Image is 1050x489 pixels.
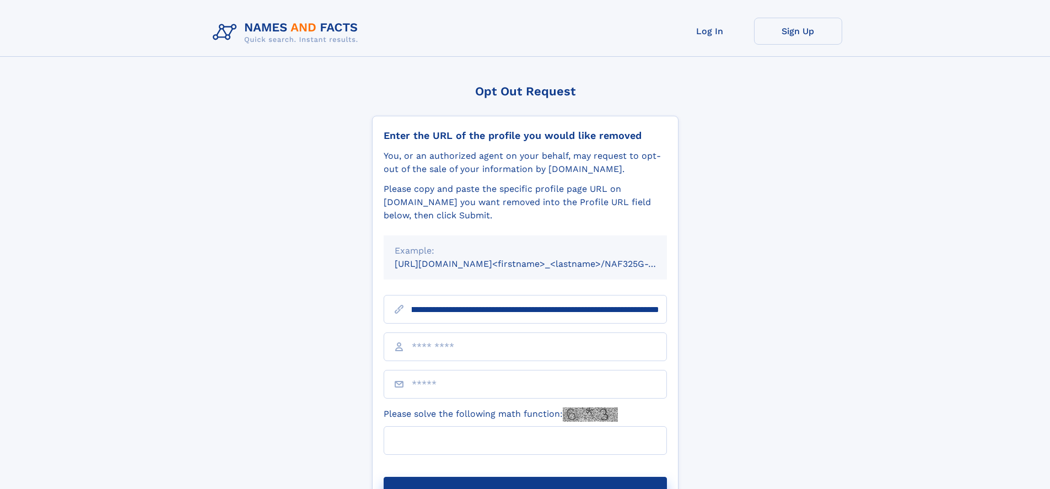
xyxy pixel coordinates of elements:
[208,18,367,47] img: Logo Names and Facts
[666,18,754,45] a: Log In
[384,149,667,176] div: You, or an authorized agent on your behalf, may request to opt-out of the sale of your informatio...
[395,259,688,269] small: [URL][DOMAIN_NAME]<firstname>_<lastname>/NAF325G-xxxxxxxx
[754,18,842,45] a: Sign Up
[384,407,618,422] label: Please solve the following math function:
[384,130,667,142] div: Enter the URL of the profile you would like removed
[372,84,679,98] div: Opt Out Request
[395,244,656,257] div: Example:
[384,182,667,222] div: Please copy and paste the specific profile page URL on [DOMAIN_NAME] you want removed into the Pr...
